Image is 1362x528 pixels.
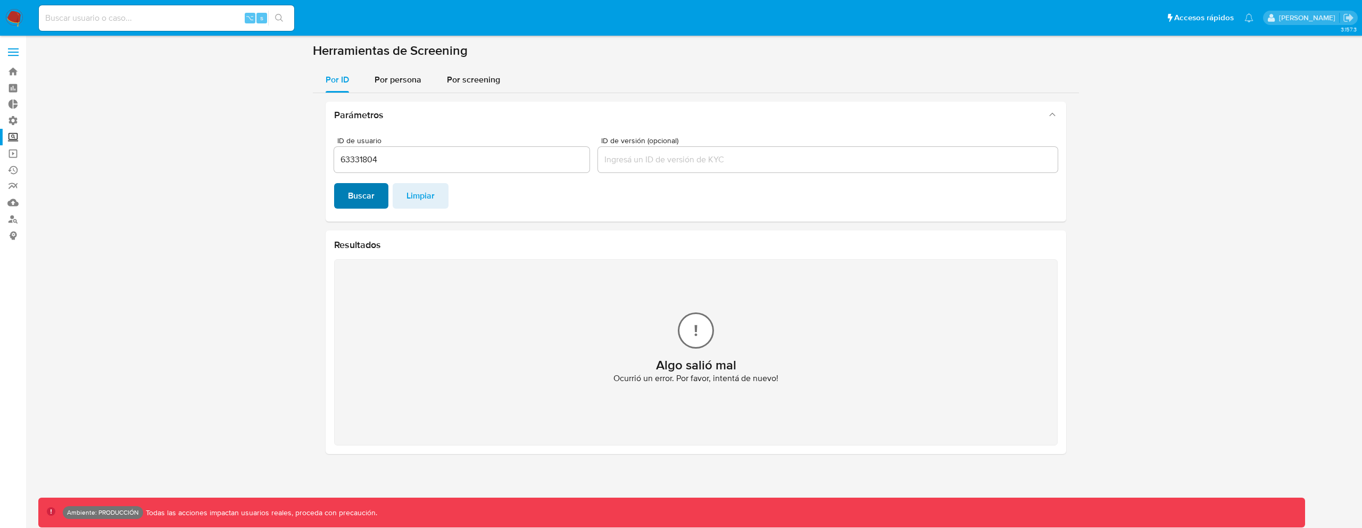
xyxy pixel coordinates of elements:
span: Accesos rápidos [1174,12,1234,23]
p: Ambiente: PRODUCCIÓN [67,510,139,515]
a: Salir [1343,12,1354,23]
p: Todas las acciones impactan usuarios reales, proceda con precaución. [143,508,377,518]
p: santiago.gastelu@mercadolibre.com [1279,13,1339,23]
button: search-icon [268,11,290,26]
span: s [260,13,263,23]
input: Buscar usuario o caso... [39,11,294,25]
a: Notificaciones [1244,13,1253,22]
span: ⌥ [246,13,254,23]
